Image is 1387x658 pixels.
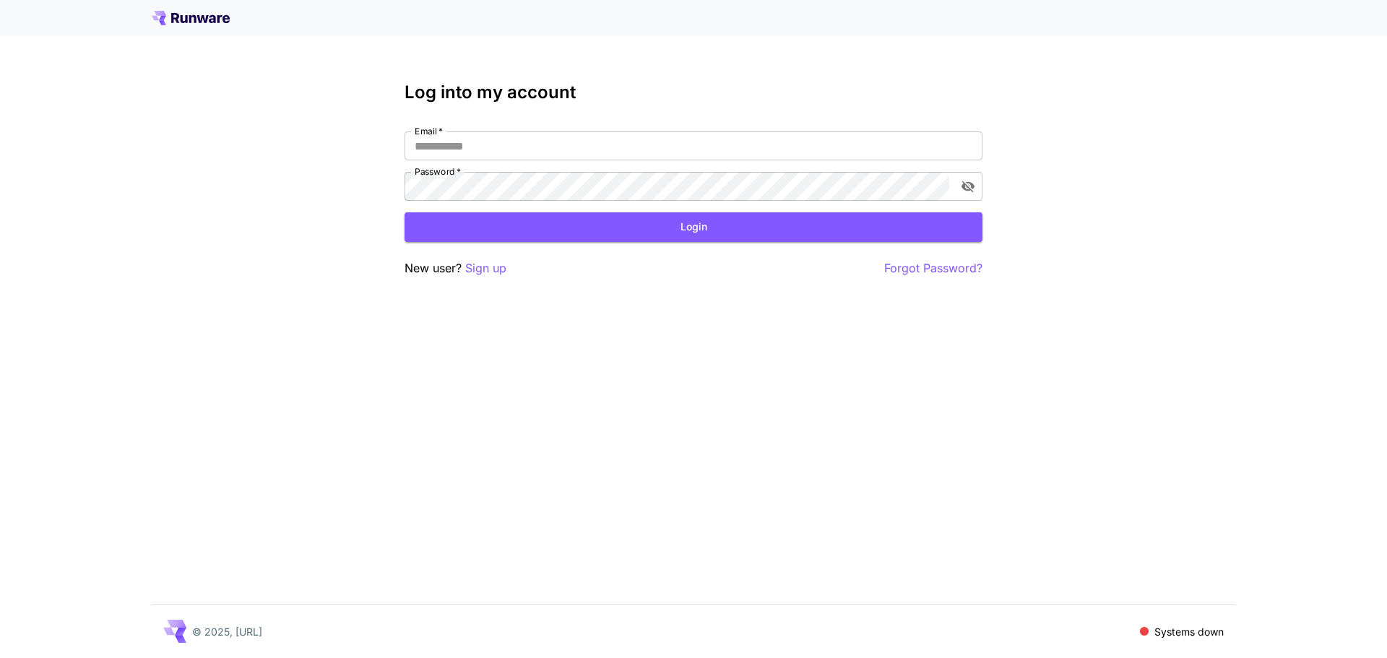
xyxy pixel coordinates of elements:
button: toggle password visibility [955,173,981,199]
label: Password [415,165,461,178]
button: Forgot Password? [884,259,982,277]
p: © 2025, [URL] [192,624,262,639]
p: Systems down [1154,624,1224,639]
label: Email [415,125,443,137]
h3: Log into my account [405,82,982,103]
button: Sign up [465,259,506,277]
p: New user? [405,259,506,277]
button: Login [405,212,982,242]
